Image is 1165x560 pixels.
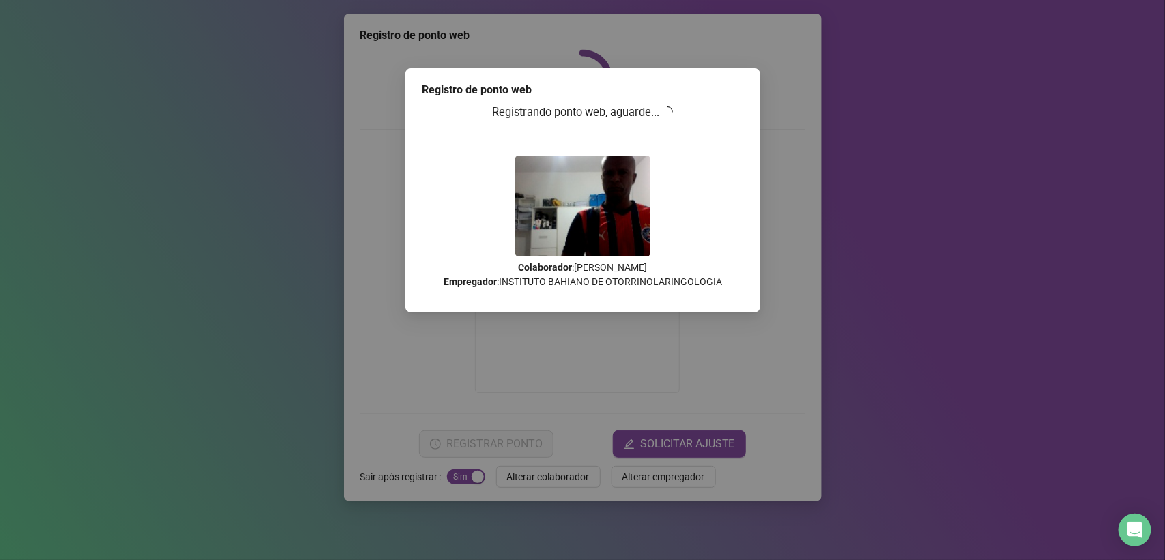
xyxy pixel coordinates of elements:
div: Open Intercom Messenger [1119,514,1151,546]
div: Registro de ponto web [422,82,744,98]
strong: Empregador [444,276,497,287]
h3: Registrando ponto web, aguarde... [422,104,744,121]
span: loading [662,106,673,117]
strong: Colaborador [518,262,572,273]
img: Z [515,156,650,256]
p: : [PERSON_NAME] : INSTITUTO BAHIANO DE OTORRINOLARINGOLOGIA [422,261,744,289]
